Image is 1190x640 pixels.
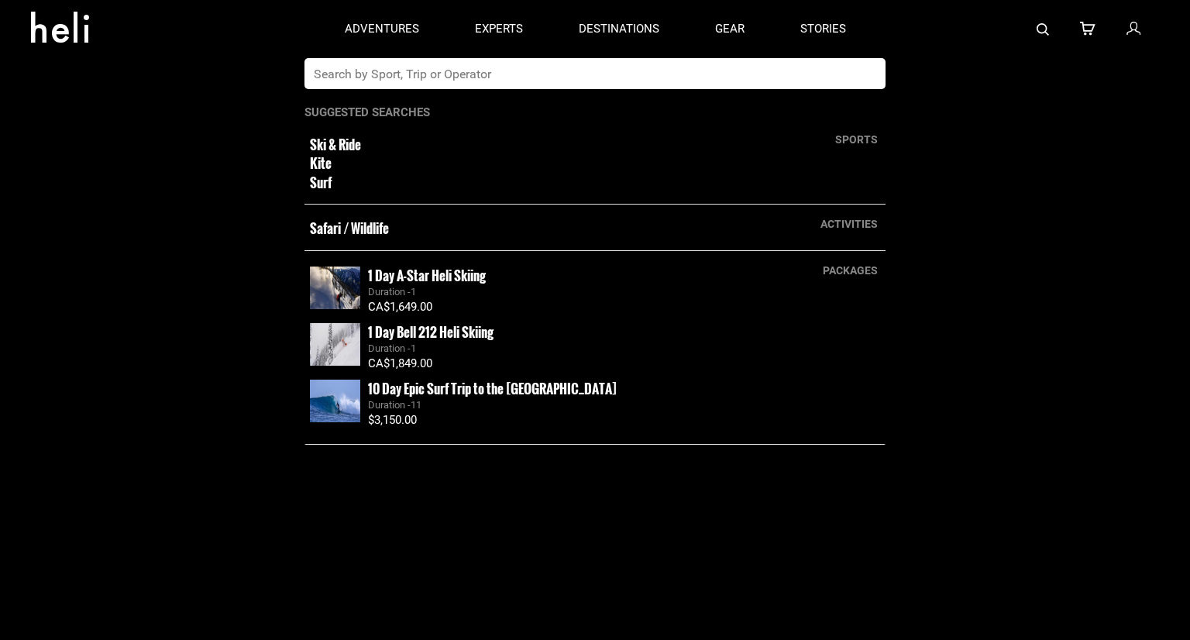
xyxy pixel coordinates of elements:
[310,220,766,239] small: Safari / Wildlife
[310,323,360,366] img: images
[368,398,880,413] div: Duration -
[368,342,880,356] div: Duration -
[368,266,486,285] small: 1 Day A-Star Heli Skiing
[411,399,421,411] span: 11
[310,267,360,309] img: images
[368,285,880,300] div: Duration -
[310,380,360,422] img: images
[411,342,416,354] span: 1
[304,105,886,121] p: Suggested Searches
[345,21,419,37] p: adventures
[411,286,416,298] span: 1
[827,132,886,147] div: sports
[368,322,494,342] small: 1 Day Bell 212 Heli Skiing
[368,379,617,398] small: 10 Day Epic Surf Trip to the [GEOGRAPHIC_DATA]
[368,357,432,371] span: CA$1,849.00
[579,21,659,37] p: destinations
[310,154,766,173] small: Kite
[815,263,886,278] div: packages
[475,21,523,37] p: experts
[310,136,766,154] small: Ski & Ride
[1037,23,1049,36] img: search-bar-icon.svg
[368,414,417,428] span: $3,150.00
[310,174,766,192] small: Surf
[368,301,432,315] span: CA$1,649.00
[813,216,886,232] div: activities
[304,58,854,89] input: Search by Sport, Trip or Operator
